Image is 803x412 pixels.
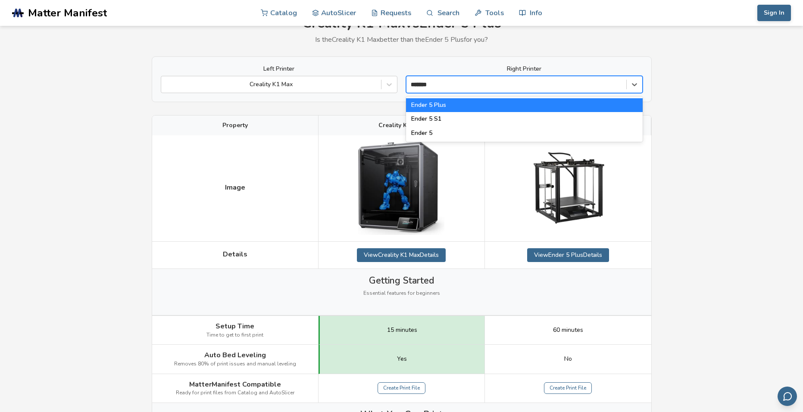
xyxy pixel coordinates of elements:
span: 60 minutes [553,327,583,334]
input: Ender 5 PlusEnder 5 S1Ender 5 [411,81,435,88]
div: Ender 5 Plus [406,98,643,112]
span: Setup Time [216,322,254,330]
span: Property [222,122,248,129]
span: Ready for print files from Catalog and AutoSlicer [176,390,294,396]
span: Details [223,250,247,258]
span: 15 minutes [387,327,417,334]
p: Is the Creality K1 Max better than the Ender 5 Plus for you? [152,36,652,44]
div: Ender 5 [406,126,643,140]
span: Essential features for beginners [363,290,440,297]
span: Matter Manifest [28,7,107,19]
span: Creality K1 Max [378,122,424,129]
button: Send feedback via email [778,387,797,406]
img: Ender 5 Plus [525,145,611,231]
button: Sign In [757,5,791,21]
h1: Creality K1 Max vs Ender 5 Plus [152,16,652,31]
span: No [564,356,572,362]
img: Creality K1 Max [358,142,444,235]
span: MatterManifest Compatible [189,381,281,388]
span: Time to get to first print [206,332,263,338]
span: Image [225,184,245,191]
a: Create Print File [378,382,425,394]
a: ViewEnder 5 PlusDetails [527,248,609,262]
a: Create Print File [544,382,592,394]
label: Right Printer [406,66,643,72]
input: Creality K1 Max [166,81,167,88]
label: Left Printer [161,66,397,72]
span: Yes [397,356,407,362]
a: ViewCreality K1 MaxDetails [357,248,446,262]
span: Auto Bed Leveling [204,351,266,359]
span: Removes 80% of print issues and manual leveling [174,361,296,367]
div: Ender 5 S1 [406,112,643,126]
span: Getting Started [369,275,434,286]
